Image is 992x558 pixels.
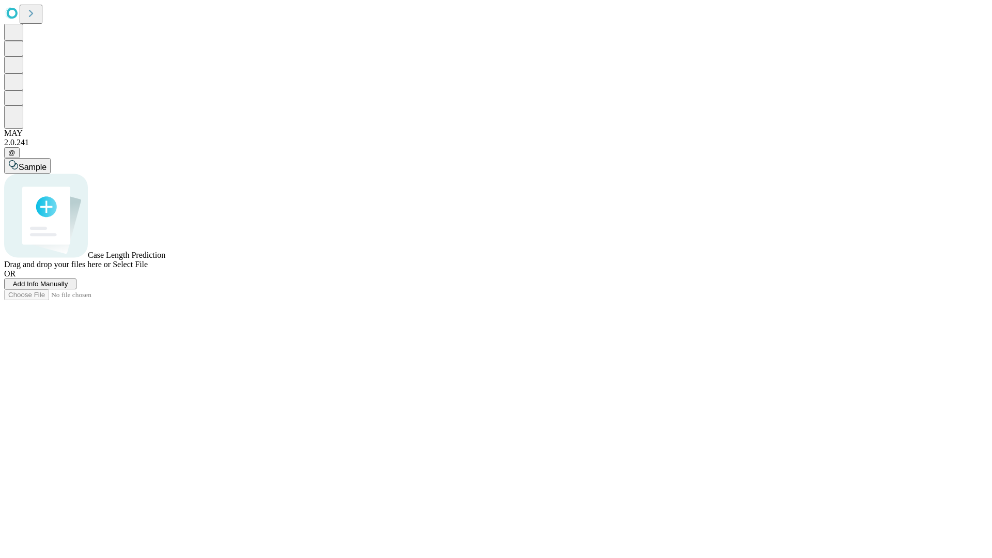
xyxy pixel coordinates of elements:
div: MAY [4,129,988,138]
button: Sample [4,158,51,174]
span: Sample [19,163,47,172]
span: Drag and drop your files here or [4,260,111,269]
span: Select File [113,260,148,269]
span: Case Length Prediction [88,251,165,259]
div: 2.0.241 [4,138,988,147]
button: Add Info Manually [4,278,76,289]
span: OR [4,269,16,278]
button: @ [4,147,20,158]
span: @ [8,149,16,157]
span: Add Info Manually [13,280,68,288]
